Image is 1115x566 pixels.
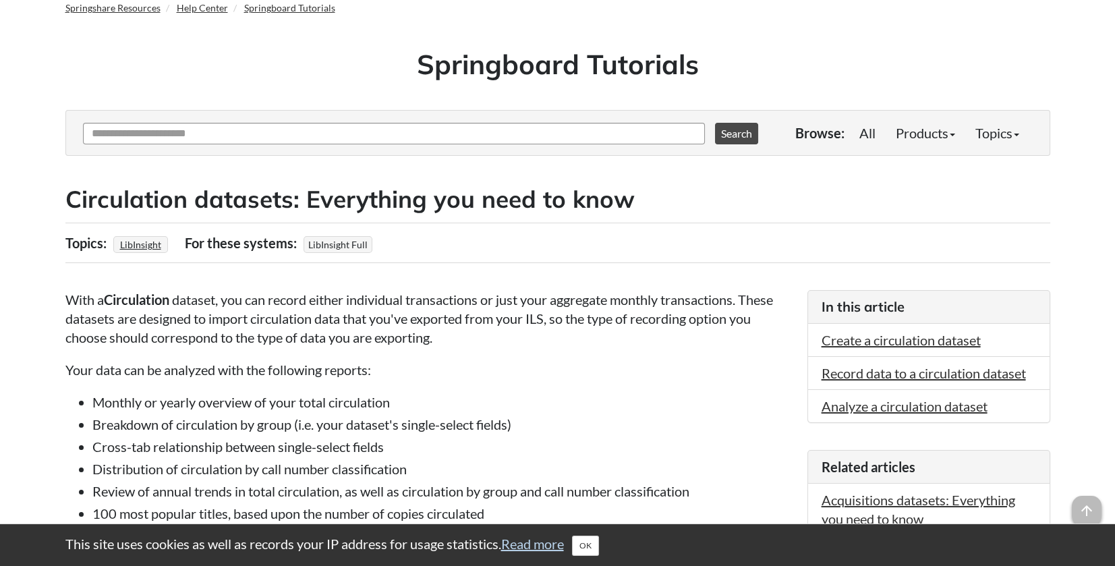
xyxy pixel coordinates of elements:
[92,504,794,523] li: 100 most popular titles, based upon the number of copies circulated
[92,393,794,412] li: Monthly or yearly overview of your total circulation
[65,230,110,256] div: Topics:
[92,459,794,478] li: Distribution of circulation by call number classification
[185,230,300,256] div: For these systems:
[822,492,1015,527] a: Acquisitions datasets: Everything you need to know
[849,119,886,146] a: All
[104,291,169,308] strong: ​Circulation
[177,2,228,13] a: Help Center
[822,398,988,414] a: Analyze a circulation dataset
[715,123,758,144] button: Search
[65,290,794,347] p: With a ​ dataset, you can record either individual transactions or just your aggregate monthly tr...
[822,332,981,348] a: Create a circulation dataset
[118,235,163,254] a: LibInsight
[65,2,161,13] a: Springshare Resources
[92,437,794,456] li: Cross-tab relationship between single-select fields
[52,534,1064,556] div: This site uses cookies as well as records your IP address for usage statistics.
[65,360,794,379] p: Your data can be analyzed with the following reports:
[822,365,1026,381] a: Record data to a circulation dataset
[795,123,845,142] p: Browse:
[65,183,1050,216] h2: Circulation datasets: Everything you need to know
[76,45,1040,83] h1: Springboard Tutorials
[572,536,599,556] button: Close
[965,119,1029,146] a: Topics
[304,236,372,253] span: LibInsight Full
[822,298,1036,316] h3: In this article
[244,2,335,13] a: Springboard Tutorials
[1072,496,1102,526] span: arrow_upward
[501,536,564,552] a: Read more
[92,415,794,434] li: Breakdown of circulation by group (i.e. your dataset's single-select fields)
[92,482,794,501] li: Review of annual trends in total circulation, as well as circulation by group and call number cla...
[886,119,965,146] a: Products
[822,459,915,475] span: Related articles
[1072,497,1102,513] a: arrow_upward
